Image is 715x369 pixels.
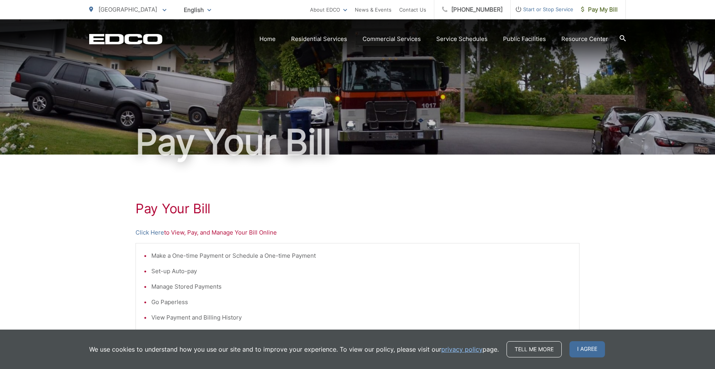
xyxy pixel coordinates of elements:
[151,313,571,322] li: View Payment and Billing History
[136,228,164,237] a: Click Here
[136,201,579,216] h1: Pay Your Bill
[436,34,488,44] a: Service Schedules
[399,5,426,14] a: Contact Us
[98,6,157,13] span: [GEOGRAPHIC_DATA]
[310,5,347,14] a: About EDCO
[178,3,217,17] span: English
[503,34,546,44] a: Public Facilities
[569,341,605,357] span: I agree
[355,5,391,14] a: News & Events
[561,34,608,44] a: Resource Center
[363,34,421,44] a: Commercial Services
[507,341,562,357] a: Tell me more
[581,5,618,14] span: Pay My Bill
[291,34,347,44] a: Residential Services
[89,123,626,162] h1: Pay Your Bill
[259,34,276,44] a: Home
[151,282,571,291] li: Manage Stored Payments
[89,34,163,44] a: EDCD logo. Return to the homepage.
[151,298,571,307] li: Go Paperless
[151,251,571,260] li: Make a One-time Payment or Schedule a One-time Payment
[441,345,483,354] a: privacy policy
[136,228,579,237] p: to View, Pay, and Manage Your Bill Online
[89,345,499,354] p: We use cookies to understand how you use our site and to improve your experience. To view our pol...
[151,267,571,276] li: Set-up Auto-pay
